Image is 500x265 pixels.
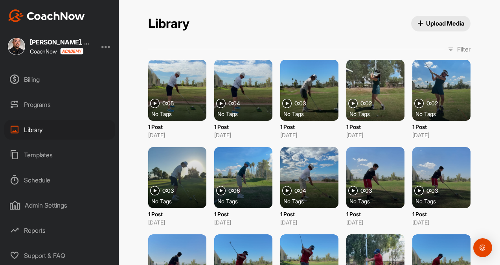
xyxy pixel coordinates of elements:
div: No Tags [217,197,276,205]
span: 0:06 [228,188,240,193]
span: Upload Media [417,19,465,28]
p: [DATE] [214,218,272,226]
div: Open Intercom Messenger [473,238,492,257]
p: [DATE] [346,131,404,139]
p: 1 Post [280,123,338,131]
p: [DATE] [280,218,338,226]
img: play [348,186,358,195]
div: No Tags [349,197,408,205]
span: 0:04 [294,188,306,193]
img: square_eb232cf046048fc71d1e38798d1ee7db.jpg [8,38,25,55]
div: No Tags [283,110,342,118]
div: Reports [4,221,115,240]
div: Programs [4,95,115,114]
img: play [282,186,292,195]
span: 0:04 [228,101,240,106]
p: 1 Post [280,210,338,218]
button: Upload Media [411,16,471,31]
p: [DATE] [214,131,272,139]
p: 1 Post [214,123,272,131]
div: [PERSON_NAME], PGA [30,39,93,45]
img: play [150,99,160,108]
img: play [216,186,226,195]
div: Billing [4,70,115,89]
div: Schedule [4,170,115,190]
div: No Tags [151,110,210,118]
h2: Library [148,16,189,31]
div: No Tags [349,110,408,118]
p: [DATE] [412,131,471,139]
div: No Tags [415,197,474,205]
div: Library [4,120,115,140]
p: 1 Post [412,123,471,131]
p: 1 Post [412,210,471,218]
img: play [348,99,358,108]
p: 1 Post [346,210,404,218]
div: CoachNow [30,48,83,55]
p: 1 Post [214,210,272,218]
p: 1 Post [346,123,404,131]
span: 0:02 [426,101,438,106]
span: 0:05 [162,101,174,106]
p: [DATE] [148,218,206,226]
div: No Tags [217,110,276,118]
img: play [414,99,424,108]
img: play [216,99,226,108]
img: play [150,186,160,195]
p: [DATE] [412,218,471,226]
p: [DATE] [148,131,206,139]
p: [DATE] [346,218,404,226]
span: 0:03 [426,188,438,193]
p: [DATE] [280,131,338,139]
span: 0:03 [162,188,174,193]
span: 0:03 [294,101,306,106]
img: play [282,99,292,108]
div: No Tags [283,197,342,205]
p: 1 Post [148,210,206,218]
div: Admin Settings [4,195,115,215]
div: No Tags [415,110,474,118]
img: play [414,186,424,195]
span: 0:03 [360,188,372,193]
p: Filter [457,44,471,54]
div: No Tags [151,197,210,205]
img: CoachNow [8,9,85,22]
p: 1 Post [148,123,206,131]
span: 0:02 [360,101,372,106]
img: CoachNow acadmey [60,48,83,55]
div: Templates [4,145,115,165]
